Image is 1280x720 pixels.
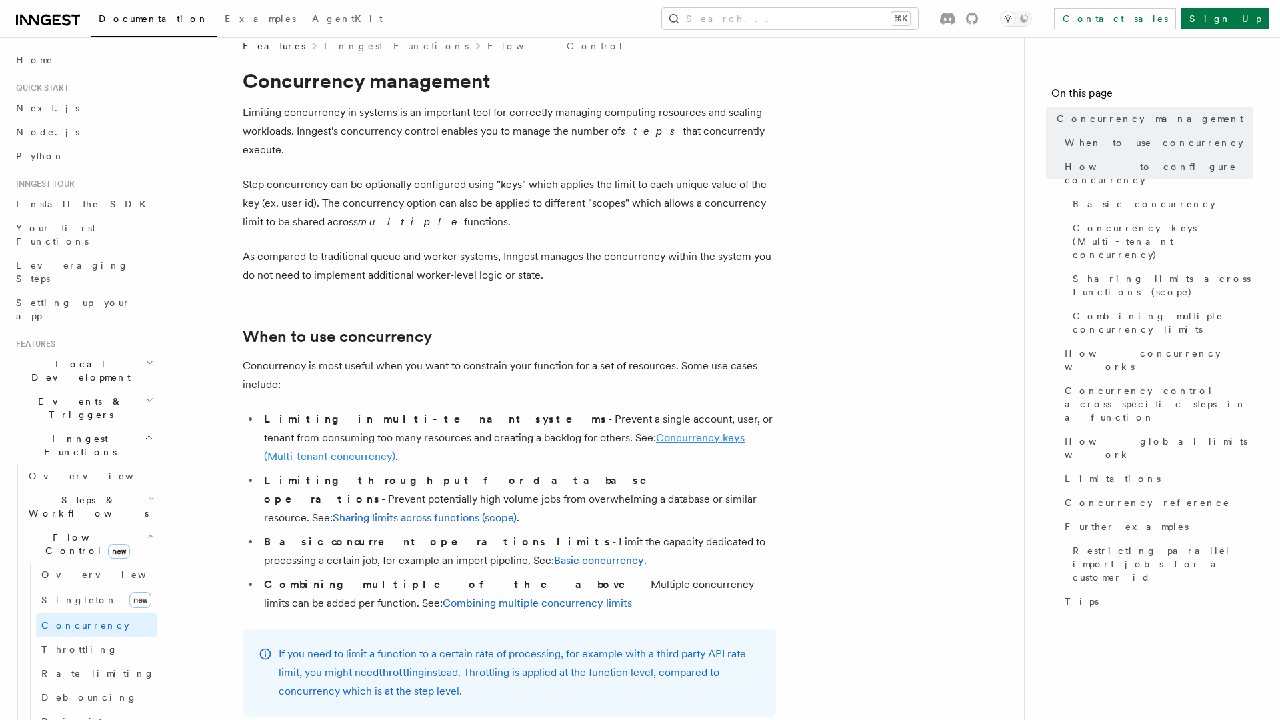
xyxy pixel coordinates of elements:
[1059,131,1253,155] a: When to use concurrency
[1067,304,1253,341] a: Combining multiple concurrency limits
[11,291,157,328] a: Setting up your app
[243,39,305,53] span: Features
[23,531,147,557] span: Flow Control
[36,587,157,613] a: Singletonnew
[1073,544,1253,584] span: Restricting parallel import jobs for a customer id
[1067,216,1253,267] a: Concurrency keys (Multi-tenant concurrency)
[260,575,776,613] li: - Multiple concurrency limits can be added per function. See:
[36,661,157,685] a: Rate limiting
[1067,267,1253,304] a: Sharing limits across functions (scope)
[1065,520,1189,533] span: Further examples
[243,327,432,346] a: When to use concurrency
[333,511,517,524] a: Sharing limits across functions (scope)
[1065,472,1161,485] span: Limitations
[36,685,157,709] a: Debouncing
[11,179,75,189] span: Inngest tour
[11,96,157,120] a: Next.js
[1065,595,1099,608] span: Tips
[16,260,129,284] span: Leveraging Steps
[260,410,776,466] li: - Prevent a single account, user, or tenant from consuming too many resources and creating a back...
[11,83,69,93] span: Quick start
[1059,515,1253,539] a: Further examples
[11,216,157,253] a: Your first Functions
[41,595,117,605] span: Singleton
[41,692,137,703] span: Debouncing
[1000,11,1032,27] button: Toggle dark mode
[260,471,776,527] li: - Prevent potentially high volume jobs from overwhelming a database or similar resource. See: .
[1067,539,1253,589] a: Restricting parallel import jobs for a customer id
[264,578,644,591] strong: Combining multiple of the above
[312,13,383,24] span: AgentKit
[1065,496,1230,509] span: Concurrency reference
[36,613,157,637] a: Concurrency
[324,39,469,53] a: Inngest Functions
[11,120,157,144] a: Node.js
[11,192,157,216] a: Install the SDK
[41,620,129,631] span: Concurrency
[1051,107,1253,131] a: Concurrency management
[11,144,157,168] a: Python
[16,53,53,67] span: Home
[1073,221,1253,261] span: Concurrency keys (Multi-tenant concurrency)
[11,357,145,384] span: Local Development
[1181,8,1269,29] a: Sign Up
[11,395,145,421] span: Events & Triggers
[16,127,79,137] span: Node.js
[41,569,179,580] span: Overview
[36,637,157,661] a: Throttling
[225,13,296,24] span: Examples
[1065,435,1253,461] span: How global limits work
[11,48,157,72] a: Home
[1065,347,1253,373] span: How concurrency works
[108,544,130,559] span: new
[1059,379,1253,429] a: Concurrency control across specific steps in a function
[243,357,776,394] p: Concurrency is most useful when you want to constrain your function for a set of resources. Some ...
[1065,384,1253,424] span: Concurrency control across specific steps in a function
[16,199,154,209] span: Install the SDK
[1073,197,1215,211] span: Basic concurrency
[23,488,157,525] button: Steps & Workflows
[23,525,157,563] button: Flow Controlnew
[1051,85,1253,107] h4: On this page
[1059,429,1253,467] a: How global limits work
[29,471,166,481] span: Overview
[264,413,608,425] strong: Limiting in multi-tenant systems
[217,4,304,36] a: Examples
[16,151,65,161] span: Python
[23,493,149,520] span: Steps & Workflows
[11,253,157,291] a: Leveraging Steps
[1054,8,1176,29] a: Contact sales
[487,39,624,53] a: Flow Control
[243,175,776,231] p: Step concurrency can be optionally configured using "keys" which applies the limit to each unique...
[1065,136,1243,149] span: When to use concurrency
[11,352,157,389] button: Local Development
[1059,491,1253,515] a: Concurrency reference
[41,644,118,655] span: Throttling
[1059,155,1253,192] a: How to configure concurrency
[41,668,155,679] span: Rate limiting
[16,297,131,321] span: Setting up your app
[554,554,644,567] a: Basic concurrency
[358,215,464,228] em: multiple
[1059,467,1253,491] a: Limitations
[1073,309,1253,336] span: Combining multiple concurrency limits
[379,666,424,679] a: throttling
[891,12,910,25] kbd: ⌘K
[1059,589,1253,613] a: Tips
[11,339,55,349] span: Features
[16,223,95,247] span: Your first Functions
[91,4,217,37] a: Documentation
[279,645,760,701] p: If you need to limit a function to a certain rate of processing, for example with a third party A...
[1057,112,1243,125] span: Concurrency management
[11,432,144,459] span: Inngest Functions
[1059,341,1253,379] a: How concurrency works
[16,103,79,113] span: Next.js
[243,69,776,93] h1: Concurrency management
[243,103,776,159] p: Limiting concurrency in systems is an important tool for correctly managing computing resources a...
[264,474,665,505] strong: Limiting throughput for database operations
[662,8,918,29] button: Search...⌘K
[23,464,157,488] a: Overview
[36,563,157,587] a: Overview
[260,533,776,570] li: - Limit the capacity dedicated to processing a certain job, for example an import pipeline. See: .
[1073,272,1253,299] span: Sharing limits across functions (scope)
